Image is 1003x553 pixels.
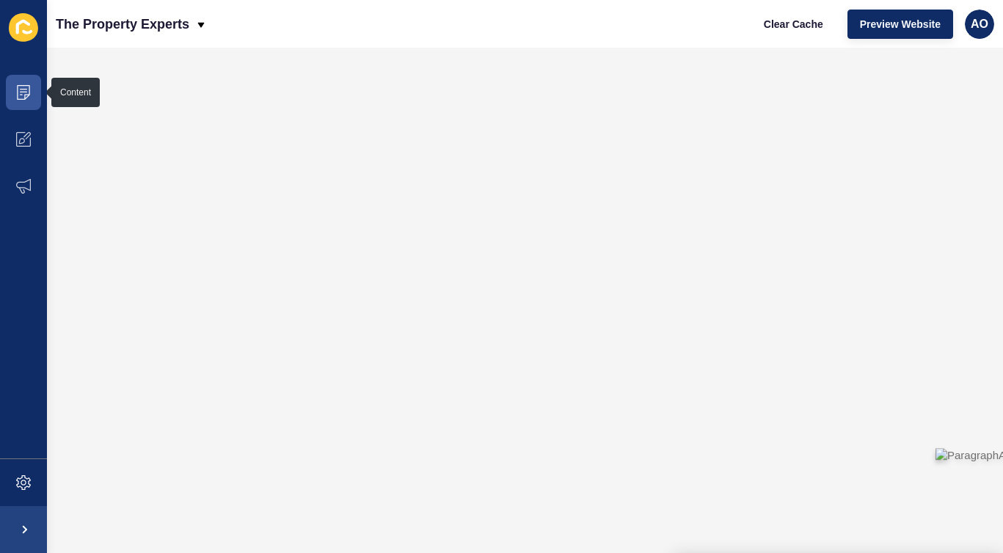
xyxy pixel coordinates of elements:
[751,10,836,39] button: Clear Cache
[60,87,91,98] div: Content
[764,17,823,32] span: Clear Cache
[860,17,941,32] span: Preview Website
[971,17,988,32] span: AO
[56,6,189,43] p: The Property Experts
[847,10,953,39] button: Preview Website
